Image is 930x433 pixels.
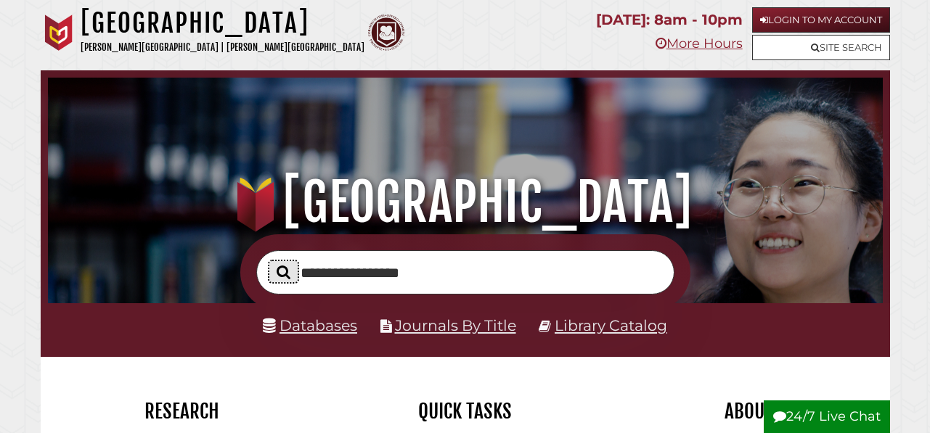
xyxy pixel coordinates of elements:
i: Search [277,265,290,280]
a: Journals By Title [395,316,516,334]
a: Login to My Account [752,7,890,33]
p: [DATE]: 8am - 10pm [596,7,743,33]
button: Search [269,261,298,282]
a: Databases [263,316,357,334]
a: Library Catalog [555,316,667,334]
a: More Hours [656,36,743,51]
h1: [GEOGRAPHIC_DATA] [62,170,869,234]
h2: About [618,399,879,424]
h2: Quick Tasks [335,399,596,424]
p: [PERSON_NAME][GEOGRAPHIC_DATA] | [PERSON_NAME][GEOGRAPHIC_DATA] [81,39,364,56]
img: Calvin University [41,15,77,51]
h1: [GEOGRAPHIC_DATA] [81,7,364,39]
a: Site Search [752,35,890,60]
img: Calvin Theological Seminary [368,15,404,51]
h2: Research [52,399,313,424]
